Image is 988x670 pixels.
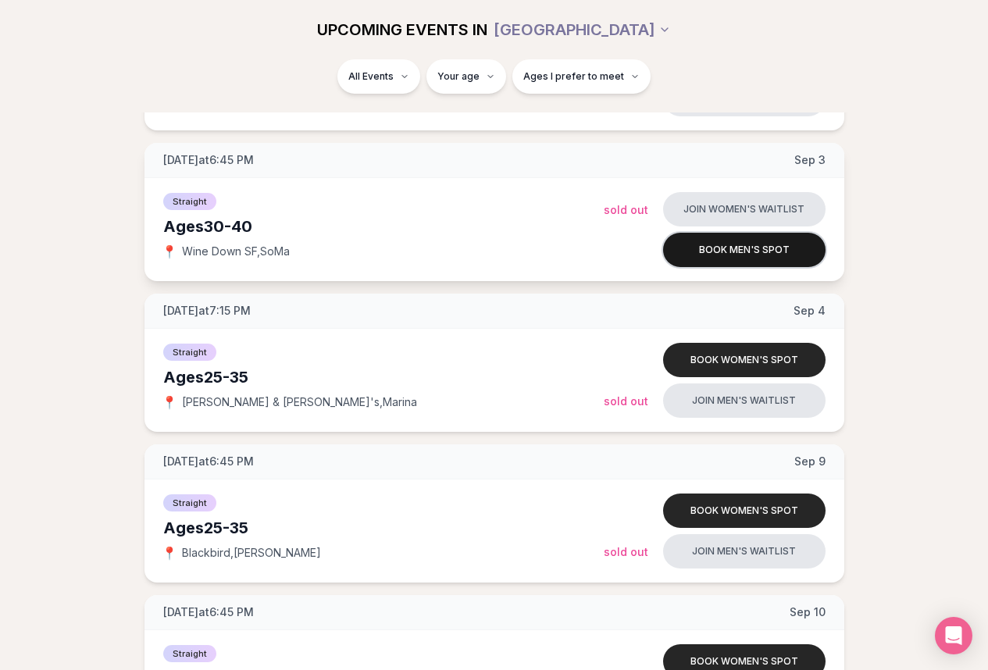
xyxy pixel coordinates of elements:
[663,233,826,267] button: Book men's spot
[163,245,176,258] span: 📍
[437,70,480,83] span: Your age
[163,344,216,361] span: Straight
[163,517,604,539] div: Ages 25-35
[512,59,651,94] button: Ages I prefer to meet
[163,366,604,388] div: Ages 25-35
[663,343,826,377] button: Book women's spot
[604,203,648,216] span: Sold Out
[163,216,604,237] div: Ages 30-40
[163,193,216,210] span: Straight
[794,303,826,319] span: Sep 4
[663,192,826,226] button: Join women's waitlist
[317,19,487,41] span: UPCOMING EVENTS IN
[348,70,394,83] span: All Events
[663,383,826,418] button: Join men's waitlist
[663,534,826,568] button: Join men's waitlist
[663,494,826,528] button: Book women's spot
[163,645,216,662] span: Straight
[163,547,176,559] span: 📍
[935,617,972,654] div: Open Intercom Messenger
[426,59,506,94] button: Your age
[182,394,417,410] span: [PERSON_NAME] & [PERSON_NAME]'s , Marina
[794,152,826,168] span: Sep 3
[523,70,624,83] span: Ages I prefer to meet
[163,396,176,408] span: 📍
[163,604,254,620] span: [DATE] at 6:45 PM
[794,454,826,469] span: Sep 9
[604,545,648,558] span: Sold Out
[182,545,321,561] span: Blackbird , [PERSON_NAME]
[604,394,648,408] span: Sold Out
[790,604,826,620] span: Sep 10
[163,454,254,469] span: [DATE] at 6:45 PM
[337,59,420,94] button: All Events
[494,12,671,47] button: [GEOGRAPHIC_DATA]
[163,152,254,168] span: [DATE] at 6:45 PM
[182,244,290,259] span: Wine Down SF , SoMa
[163,303,251,319] span: [DATE] at 7:15 PM
[163,494,216,511] span: Straight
